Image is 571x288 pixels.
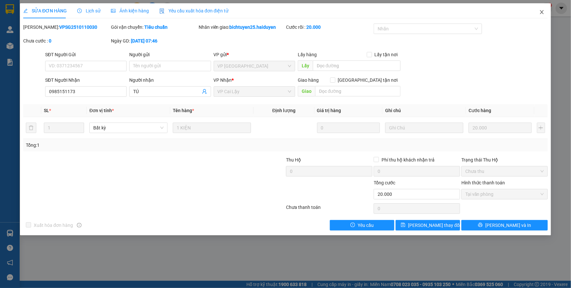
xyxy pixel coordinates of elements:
input: VD: Bàn, Ghế [173,123,251,133]
span: exclamation-circle [350,223,355,228]
div: Gói vận chuyển: [111,24,197,31]
button: save[PERSON_NAME] thay đổi [396,220,460,230]
span: picture [111,8,116,13]
span: [GEOGRAPHIC_DATA] tận nơi [335,76,401,84]
button: printer[PERSON_NAME] và In [461,220,548,230]
span: VP Cai Lậy [218,87,291,96]
input: 0 [317,123,380,133]
span: Thu Hộ [286,157,301,162]
span: SỬA ĐƠN HÀNG [23,8,67,13]
span: close [539,9,544,15]
span: SL [44,108,49,113]
input: 0 [469,123,532,133]
span: printer [478,223,483,228]
div: Tổng: 1 [26,142,221,149]
span: VP Nhận [214,77,232,83]
div: Người gửi [129,51,211,58]
span: Lấy hàng [298,52,317,57]
span: Yêu cầu [358,222,374,229]
input: Ghi Chú [385,123,463,133]
div: [PERSON_NAME]: [23,24,110,31]
div: Chưa cước : [23,37,110,44]
b: bichtuyen25.haiduyen [230,25,276,30]
span: Giao [298,86,315,96]
b: Tiêu chuẩn [144,25,168,30]
span: Xuất hóa đơn hàng [31,222,76,229]
span: Tại văn phòng [465,189,544,199]
div: SĐT Người Gửi [45,51,127,58]
img: icon [159,8,165,14]
span: Lấy [298,60,313,71]
input: Dọc đường [315,86,401,96]
b: 0 [49,38,51,43]
span: Giá trị hàng [317,108,341,113]
span: [PERSON_NAME] và In [485,222,531,229]
span: user-add [202,89,207,94]
span: VP Sài Gòn [218,61,291,71]
span: Định lượng [272,108,295,113]
div: Người nhận [129,76,211,84]
b: [DATE] 07:46 [131,38,157,43]
button: Close [533,3,551,22]
span: edit [23,8,28,13]
div: Cước rồi : [286,24,372,31]
div: Trạng thái Thu Hộ [461,156,548,163]
span: Yêu cầu xuất hóa đơn điện tử [159,8,228,13]
div: SĐT Người Nhận [45,76,127,84]
div: Chưa thanh toán [286,204,373,215]
span: save [401,223,405,228]
th: Ghi chú [383,104,466,117]
span: Ảnh kiện hàng [111,8,149,13]
span: Tên hàng [173,108,194,113]
span: Cước hàng [469,108,491,113]
input: Dọc đường [313,60,401,71]
div: Nhân viên giao: [199,24,285,31]
label: Hình thức thanh toán [461,180,505,185]
button: plus [537,123,545,133]
div: VP gửi [214,51,295,58]
span: Giao hàng [298,77,319,83]
button: delete [26,123,36,133]
span: [PERSON_NAME] thay đổi [408,222,460,229]
div: Ngày GD: [111,37,197,44]
b: VPSG2510110030 [59,25,97,30]
span: Lịch sử [77,8,100,13]
span: Phí thu hộ khách nhận trả [379,156,437,163]
span: Đơn vị tính [89,108,114,113]
b: 20.000 [306,25,321,30]
span: clock-circle [77,8,82,13]
span: Tổng cước [374,180,395,185]
span: Lấy tận nơi [372,51,401,58]
span: info-circle [77,223,81,228]
button: exclamation-circleYêu cầu [330,220,394,230]
span: Chưa thu [465,166,544,176]
span: Bất kỳ [93,123,164,133]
